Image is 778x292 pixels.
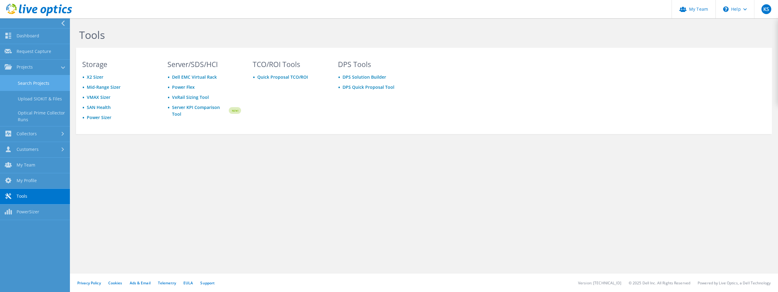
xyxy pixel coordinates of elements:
span: KS [761,4,771,14]
a: Mid-Range Sizer [87,84,121,90]
a: EULA [183,280,193,286]
a: Privacy Policy [77,280,101,286]
li: © 2025 Dell Inc. All Rights Reserved [629,280,690,286]
a: Server KPI Comparison Tool [172,104,228,118]
h3: Storage [82,61,156,68]
a: DPS Solution Builder [343,74,386,80]
a: SAN Health [87,104,111,110]
svg: \n [723,6,729,12]
img: new-badge.svg [228,103,241,118]
a: DPS Quick Proposal Tool [343,84,394,90]
a: VMAX Sizer [87,94,110,100]
h3: TCO/ROI Tools [253,61,326,68]
h3: Server/SDS/HCI [167,61,241,68]
h3: DPS Tools [338,61,412,68]
a: Dell EMC Virtual Rack [172,74,217,80]
li: Powered by Live Optics, a Dell Technology [698,280,771,286]
h1: Tools [79,28,493,41]
a: X2 Sizer [87,74,103,80]
a: Ads & Email [130,280,151,286]
li: Version: [TECHNICAL_ID] [578,280,621,286]
a: Support [200,280,215,286]
a: Power Sizer [87,114,111,120]
a: Telemetry [158,280,176,286]
a: VxRail Sizing Tool [172,94,209,100]
a: Power Flex [172,84,195,90]
a: Quick Proposal TCO/ROI [257,74,308,80]
a: Cookies [108,280,122,286]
